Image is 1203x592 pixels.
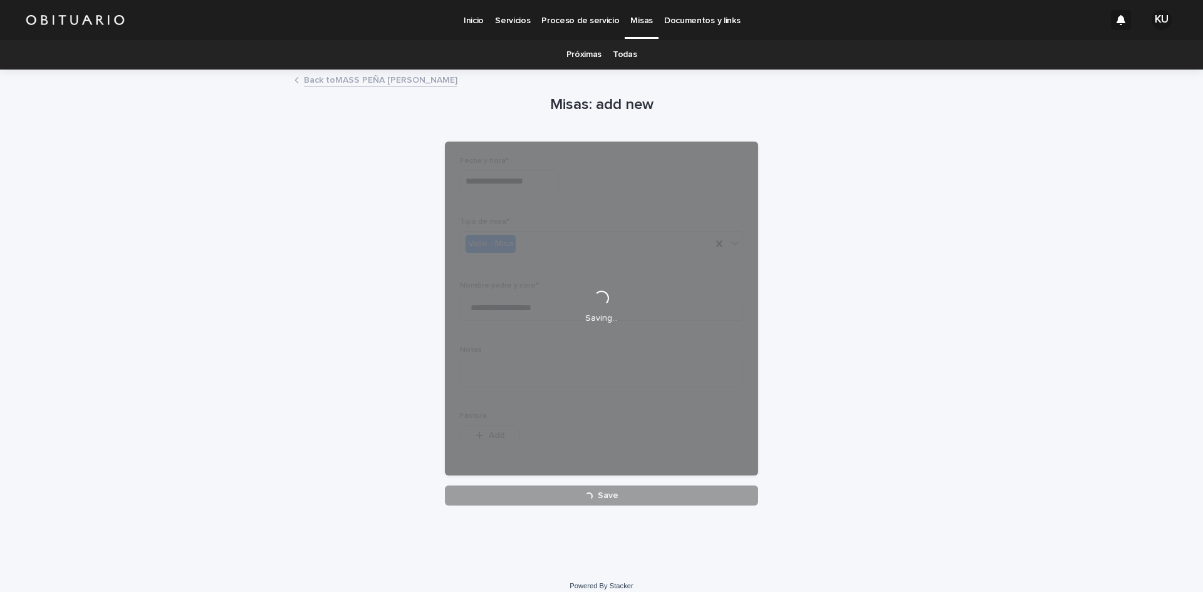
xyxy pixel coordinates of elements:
a: Back toMASS PEÑA [PERSON_NAME] [304,72,457,86]
button: Save [445,486,758,506]
h1: Misas: add new [445,96,758,114]
p: Saving… [585,313,618,324]
a: Próximas [566,40,602,70]
img: HUM7g2VNRLqGMmR9WVqf [25,8,125,33]
div: KU [1152,10,1172,30]
span: Save [598,491,618,500]
a: Powered By Stacker [570,582,633,589]
a: Todas [613,40,637,70]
